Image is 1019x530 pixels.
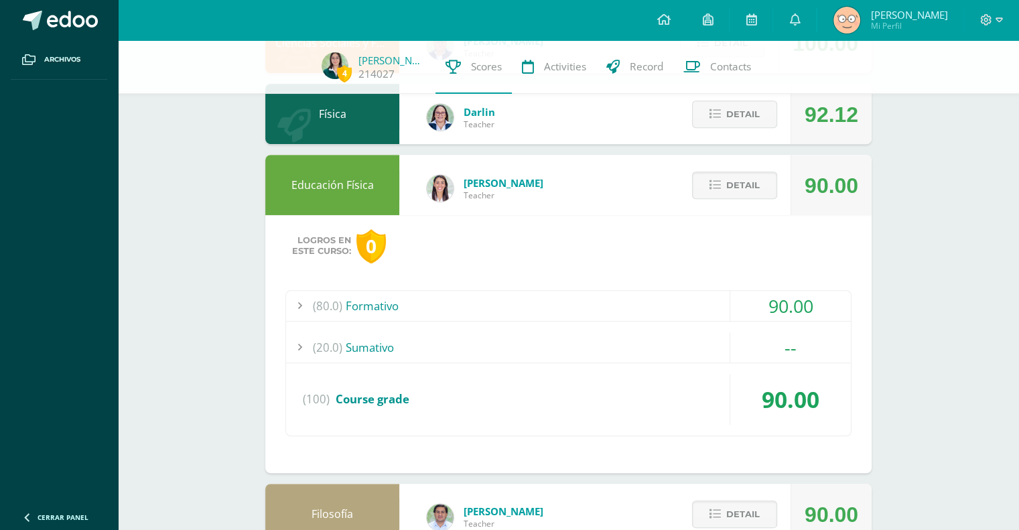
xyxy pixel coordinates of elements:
[286,332,851,362] div: Sumativo
[38,513,88,522] span: Cerrar panel
[692,501,777,528] button: Detail
[464,176,543,190] span: [PERSON_NAME]
[336,391,409,407] span: Course grade
[730,332,851,362] div: --
[870,8,947,21] span: [PERSON_NAME]
[303,374,330,425] span: (100)
[427,104,454,131] img: 571966f00f586896050bf2f129d9ef0a.png
[313,291,342,321] span: (80.0)
[726,102,760,127] span: Detail
[512,40,596,94] a: Activities
[11,40,107,80] a: Archivos
[471,60,502,74] span: Scores
[726,502,760,527] span: Detail
[356,229,386,263] div: 0
[544,60,586,74] span: Activities
[710,60,751,74] span: Contacts
[358,54,425,67] a: [PERSON_NAME]
[337,65,352,82] span: 4
[730,374,851,425] div: 90.00
[692,101,777,128] button: Detail
[596,40,673,94] a: Record
[630,60,663,74] span: Record
[358,67,395,81] a: 214027
[726,173,760,198] span: Detail
[464,190,543,201] span: Teacher
[692,172,777,199] button: Detail
[322,52,348,79] img: a455c306de6069b1bdf364ebb330bb77.png
[730,291,851,321] div: 90.00
[464,119,495,130] span: Teacher
[265,84,399,144] div: Física
[313,332,342,362] span: (20.0)
[805,155,858,216] div: 90.00
[427,175,454,202] img: 68dbb99899dc55733cac1a14d9d2f825.png
[292,235,351,257] span: Logros en este curso:
[435,40,512,94] a: Scores
[286,291,851,321] div: Formativo
[673,40,761,94] a: Contacts
[833,7,860,34] img: d9c7b72a65e1800de1590e9465332ea1.png
[464,505,543,518] span: [PERSON_NAME]
[464,105,495,119] span: Darlin
[464,518,543,529] span: Teacher
[805,84,858,145] div: 92.12
[44,54,80,65] span: Archivos
[265,155,399,215] div: Educación Física
[870,20,947,31] span: Mi Perfil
